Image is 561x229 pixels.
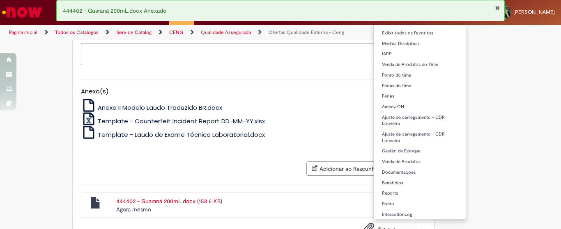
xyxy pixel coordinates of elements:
button: Adicionar ao Rascunho [306,161,384,176]
a: Service Catalog [116,29,152,36]
a: Ponto [374,200,466,209]
a: Ajuste de carregamento - CDR Louveira [374,113,466,128]
a: Venda de Produtos do Time [374,60,466,69]
a: 444402 - Guaraná 200mL.docx (158.6 KB) [116,197,222,205]
a: Página inicial [9,29,37,36]
span: Template - Counterfeit Incident Report DD-MM-YY.xlsx [98,117,265,125]
ul: Favoritos [373,25,466,219]
h5: Anexo(s) [81,88,426,95]
a: Todos os Catálogos [55,29,99,36]
button: Fechar Notificação [495,5,500,11]
a: Ajuste de carregamento - CDR Louveira [374,130,466,145]
a: CENG [169,29,183,36]
span: 444402 - Guaraná 200mL.docx Anexado [63,7,166,14]
a: Férias do time [374,82,466,91]
a: Documentações [374,168,466,177]
span: [PERSON_NAME] [513,9,555,16]
a: IAPP [374,50,466,59]
a: Medida Disciplinar [374,39,466,48]
a: Template - Laudo de Exame Técnico Laboratorial.docx [81,130,265,139]
a: Férias [374,92,466,101]
img: ServiceNow [1,4,43,20]
a: Ambev ON [374,102,466,111]
a: Qualidade Assegurada [201,29,251,36]
span: Anexo II Modelo Laudo Traduzido BR.docx [98,103,222,112]
a: Benefícios [374,179,466,188]
a: Ponto do time [374,71,466,80]
a: Gestão de Estoque [374,147,466,156]
span: Agora mesmo [116,206,151,213]
a: InteractionLog [374,210,466,219]
textarea: Descrição [81,43,426,65]
time: 27/08/2025 17:48:18 [116,206,151,213]
a: Venda de Produtos [374,157,466,166]
span: Template - Laudo de Exame Técnico Laboratorial.docx [98,130,265,139]
a: Template - Counterfeit Incident Report DD-MM-YY.xlsx [81,117,265,125]
a: Ofertas Qualidade Externa - Ceng [269,29,344,36]
ul: Trilhas de página [6,25,368,40]
a: Reports [374,189,466,198]
a: Anexo II Modelo Laudo Traduzido BR.docx [81,103,223,112]
a: Exibir todos os Favoritos [374,29,466,38]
